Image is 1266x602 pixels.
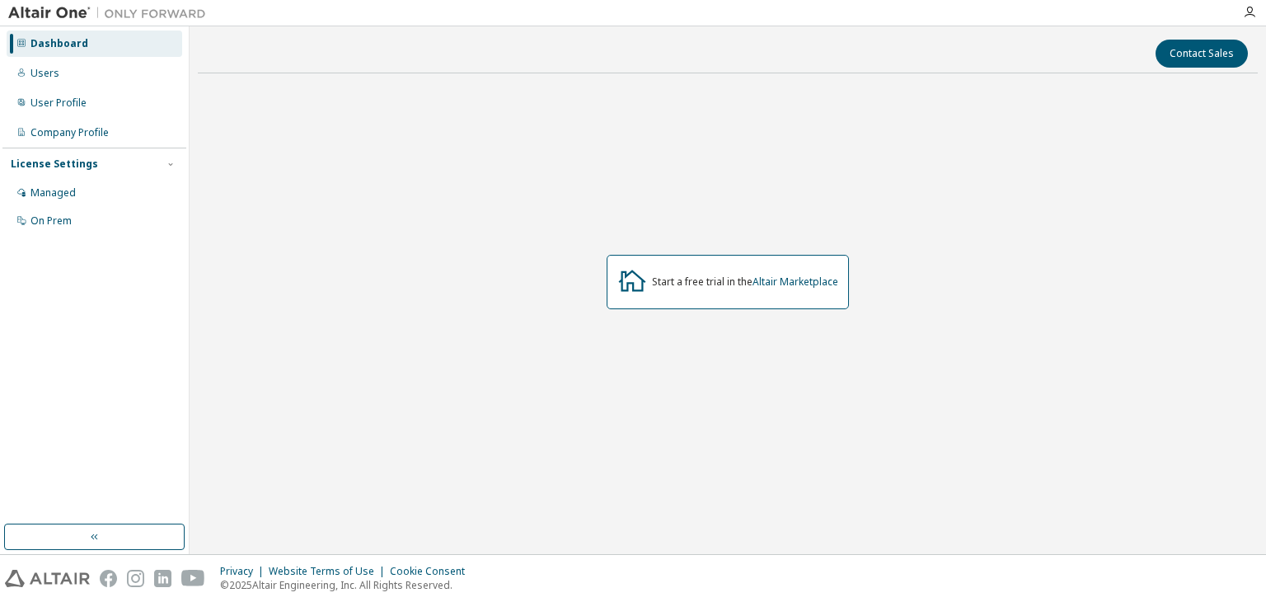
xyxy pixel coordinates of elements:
div: Privacy [220,565,269,578]
div: User Profile [30,96,87,110]
img: altair_logo.svg [5,570,90,587]
a: Altair Marketplace [753,275,838,289]
div: Users [30,67,59,80]
img: facebook.svg [100,570,117,587]
div: Start a free trial in the [652,275,838,289]
img: Altair One [8,5,214,21]
img: youtube.svg [181,570,205,587]
div: Company Profile [30,126,109,139]
div: Managed [30,186,76,200]
div: Dashboard [30,37,88,50]
div: On Prem [30,214,72,228]
img: linkedin.svg [154,570,171,587]
button: Contact Sales [1156,40,1248,68]
div: Cookie Consent [390,565,475,578]
div: Website Terms of Use [269,565,390,578]
div: License Settings [11,158,98,171]
img: instagram.svg [127,570,144,587]
p: © 2025 Altair Engineering, Inc. All Rights Reserved. [220,578,475,592]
